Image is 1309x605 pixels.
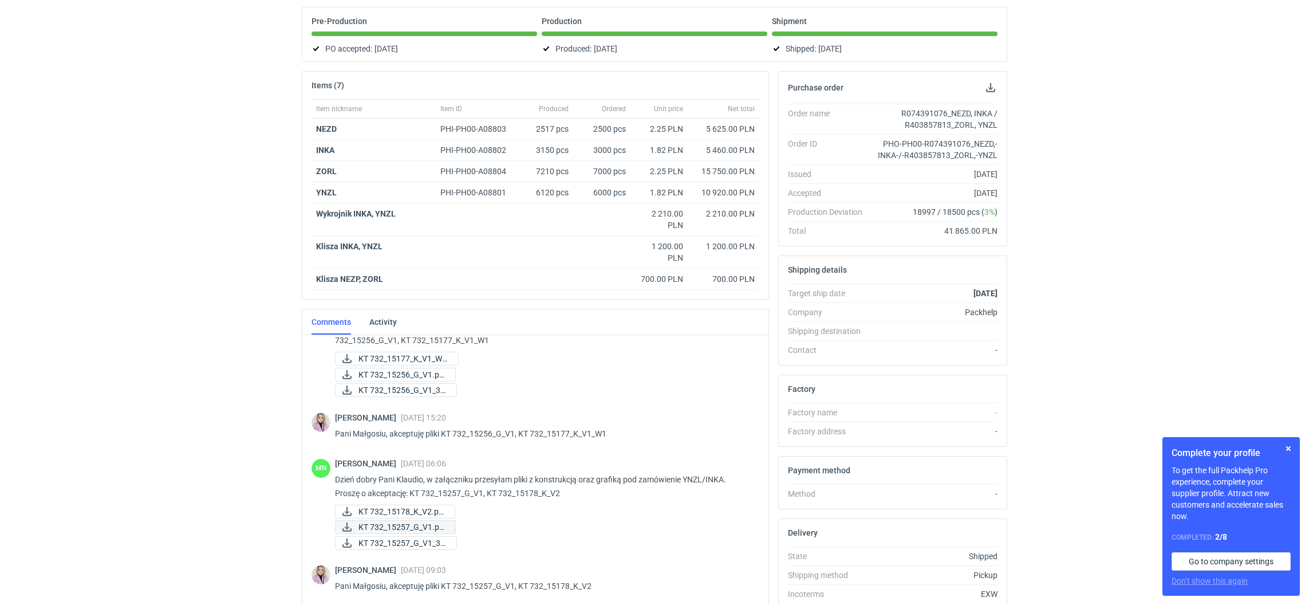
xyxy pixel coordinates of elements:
[1282,442,1295,455] button: Skip for now
[312,459,330,478] div: Małgorzata Nowotna
[635,273,683,285] div: 700.00 PLN
[542,17,582,26] p: Production
[522,182,573,203] div: 6120 pcs
[788,225,872,237] div: Total
[335,505,455,518] a: KT 732_15178_K_V2.pd...
[872,138,997,161] div: PHO-PH00-R074391076_NEZD,-INKA-/-R403857813_ZORL,-YNZL
[872,488,997,500] div: -
[335,459,401,468] span: [PERSON_NAME]
[335,352,459,366] a: KT 732_15177_K_V1_W1...
[316,167,337,176] a: ZORL
[335,520,450,534] div: KT 732_15257_G_V1.pdf
[872,225,997,237] div: 41 865.00 PLN
[335,427,750,441] p: Pani Małgosiu, akceptuję pliki KT 732_15256_G_V1, KT 732_15177_K_V1_W1
[358,521,446,533] span: KT 732_15257_G_V1.pd...
[772,17,807,26] p: Shipment
[788,407,872,418] div: Factory name
[573,119,630,140] div: 2500 pcs
[635,144,683,156] div: 1.82 PLN
[788,168,872,180] div: Issued
[335,473,750,500] p: Dzień dobry Pani Klaudio, w załączniku przesyłam pliki z konstrukcją oraz grafiką pod zamówienie ...
[635,208,683,231] div: 2 210.00 PLN
[872,344,997,356] div: -
[788,528,818,537] h2: Delivery
[358,505,445,518] span: KT 732_15178_K_V2.pd...
[872,108,997,131] div: R074391076_NEZD, INKA / R403857813_ZORL, YNZL
[358,352,449,365] span: KT 732_15177_K_V1_W1...
[1172,552,1291,571] a: Go to company settings
[913,206,997,218] span: 18997 / 18500 pcs ( )
[788,307,872,318] div: Company
[335,383,450,397] div: KT 732_15256_G_V1_3D.JPG
[788,551,872,562] div: State
[788,344,872,356] div: Contact
[401,459,446,468] span: [DATE] 06:06
[316,124,337,133] a: NEZD
[316,146,334,155] strong: INKA
[335,352,450,366] div: KT 732_15177_K_V1_W1.pdf
[984,81,997,95] button: Download PO
[654,104,683,113] span: Unit price
[316,274,383,284] strong: Klisza NEZP, ZORL
[573,140,630,161] div: 3000 pcs
[692,144,755,156] div: 5 460.00 PLN
[316,242,383,251] strong: Klisza INKA, YNZL
[335,505,450,518] div: KT 732_15178_K_V2.pdf
[635,187,683,198] div: 1.82 PLN
[312,565,330,584] div: Klaudia Wiśniewska
[440,187,517,198] div: PHI-PH00-A08801
[788,569,872,581] div: Shipping method
[788,206,872,218] div: Production Deviation
[312,413,330,432] img: Klaudia Wiśniewska
[872,569,997,581] div: Pickup
[573,161,630,182] div: 7000 pcs
[872,588,997,600] div: EXW
[1172,531,1291,543] div: Completed:
[440,123,517,135] div: PHI-PH00-A08803
[818,42,842,56] span: [DATE]
[788,488,872,500] div: Method
[312,42,537,56] div: PO accepted:
[358,384,447,396] span: KT 732_15256_G_V1_3D...
[335,565,401,575] span: [PERSON_NAME]
[401,413,446,422] span: [DATE] 15:20
[692,123,755,135] div: 5 625.00 PLN
[522,119,573,140] div: 2517 pcs
[728,104,755,113] span: Net total
[772,42,997,56] div: Shipped:
[335,413,401,422] span: [PERSON_NAME]
[573,182,630,203] div: 6000 pcs
[692,208,755,219] div: 2 210.00 PLN
[872,551,997,562] div: Shipped
[316,104,362,113] span: Item nickname
[692,241,755,252] div: 1 200.00 PLN
[635,241,683,264] div: 1 200.00 PLN
[788,108,872,131] div: Order name
[1172,446,1291,460] h1: Complete your profile
[316,188,337,197] a: YNZL
[374,42,398,56] span: [DATE]
[788,138,872,161] div: Order ID
[312,81,344,90] h2: Items (7)
[788,588,872,600] div: Incoterms
[788,288,872,299] div: Target ship date
[602,104,626,113] span: Ordered
[542,42,767,56] div: Produced:
[316,209,396,218] strong: Wykrojnik INKA, YNZL
[440,144,517,156] div: PHI-PH00-A08802
[1215,532,1227,541] strong: 2 / 8
[335,536,457,550] a: KT 732_15257_G_V1_3D...
[1172,575,1248,587] button: Don’t show this again
[335,579,750,593] p: Pani Małgosiu, akceptuję pliki KT 732_15257_G_V1, KT 732_15178_K_V2
[522,161,573,182] div: 7210 pcs
[872,307,997,318] div: Packhelp
[872,407,997,418] div: -
[522,140,573,161] div: 3150 pcs
[788,384,815,394] h2: Factory
[312,459,330,478] figcaption: MN
[440,166,517,177] div: PHI-PH00-A08804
